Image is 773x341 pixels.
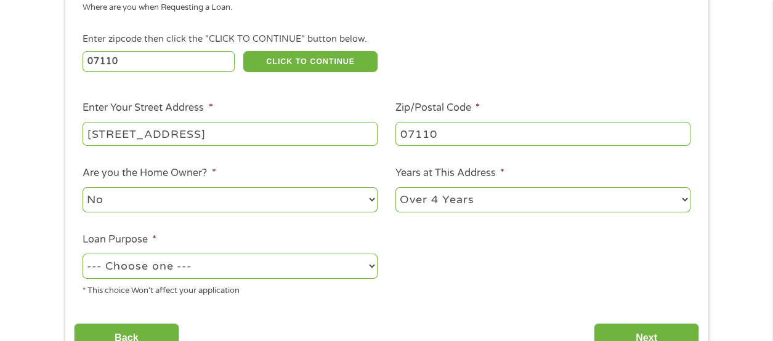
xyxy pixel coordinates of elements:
[83,281,378,297] div: * This choice Won’t affect your application
[83,33,690,46] div: Enter zipcode then click the "CLICK TO CONTINUE" button below.
[83,2,681,14] div: Where are you when Requesting a Loan.
[83,122,378,145] input: 1 Main Street
[395,167,504,180] label: Years at This Address
[83,51,235,72] input: Enter Zipcode (e.g 01510)
[243,51,378,72] button: CLICK TO CONTINUE
[83,102,212,114] label: Enter Your Street Address
[83,233,156,246] label: Loan Purpose
[395,102,480,114] label: Zip/Postal Code
[83,167,216,180] label: Are you the Home Owner?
